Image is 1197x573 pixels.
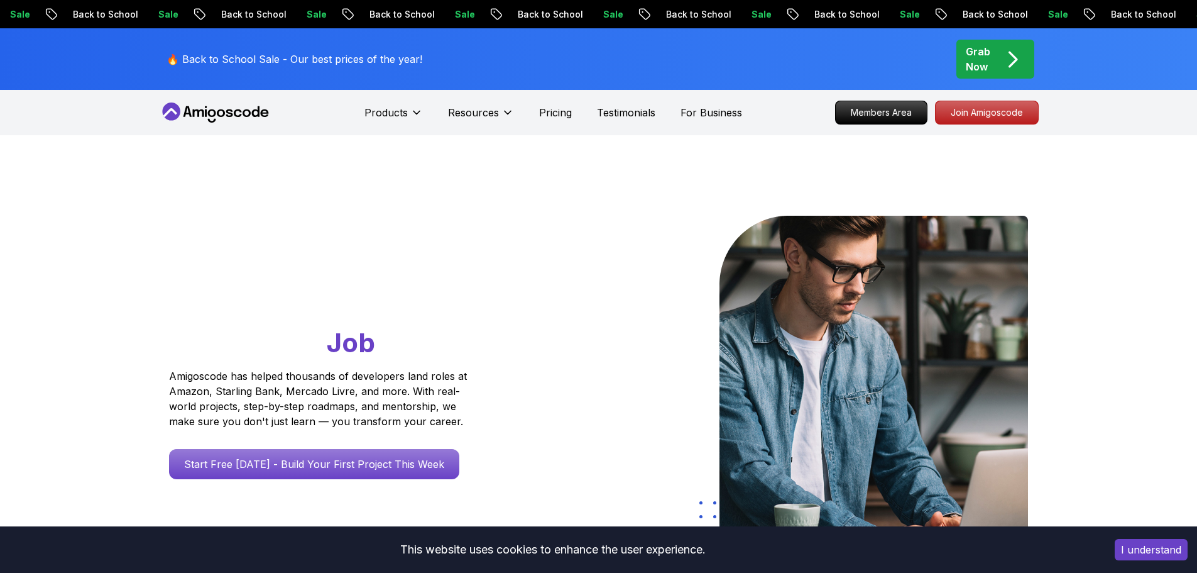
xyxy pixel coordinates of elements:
[131,8,172,21] p: Sale
[1021,8,1061,21] p: Sale
[364,105,423,130] button: Products
[724,8,765,21] p: Sale
[327,326,375,359] span: Job
[448,105,499,120] p: Resources
[169,216,515,361] h1: Go From Learning to Hired: Master Java, Spring Boot & Cloud Skills That Get You the
[787,8,873,21] p: Back to School
[364,105,408,120] p: Products
[539,105,572,120] a: Pricing
[680,105,742,120] a: For Business
[46,8,131,21] p: Back to School
[835,101,927,125] a: Members Area
[966,44,990,74] p: Grab Now
[280,8,320,21] p: Sale
[836,101,927,124] p: Members Area
[597,105,655,120] a: Testimonials
[169,369,471,429] p: Amigoscode has helped thousands of developers land roles at Amazon, Starling Bank, Mercado Livre,...
[936,8,1021,21] p: Back to School
[1115,539,1188,560] button: Accept cookies
[428,8,468,21] p: Sale
[873,8,913,21] p: Sale
[935,101,1039,125] a: Join Amigoscode
[342,8,428,21] p: Back to School
[9,536,1096,564] div: This website uses cookies to enhance the user experience.
[167,52,422,67] p: 🔥 Back to School Sale - Our best prices of the year!
[194,8,280,21] p: Back to School
[639,8,724,21] p: Back to School
[169,449,459,479] a: Start Free [DATE] - Build Your First Project This Week
[1084,8,1169,21] p: Back to School
[719,216,1028,540] img: hero
[576,8,616,21] p: Sale
[491,8,576,21] p: Back to School
[448,105,514,130] button: Resources
[936,101,1038,124] p: Join Amigoscode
